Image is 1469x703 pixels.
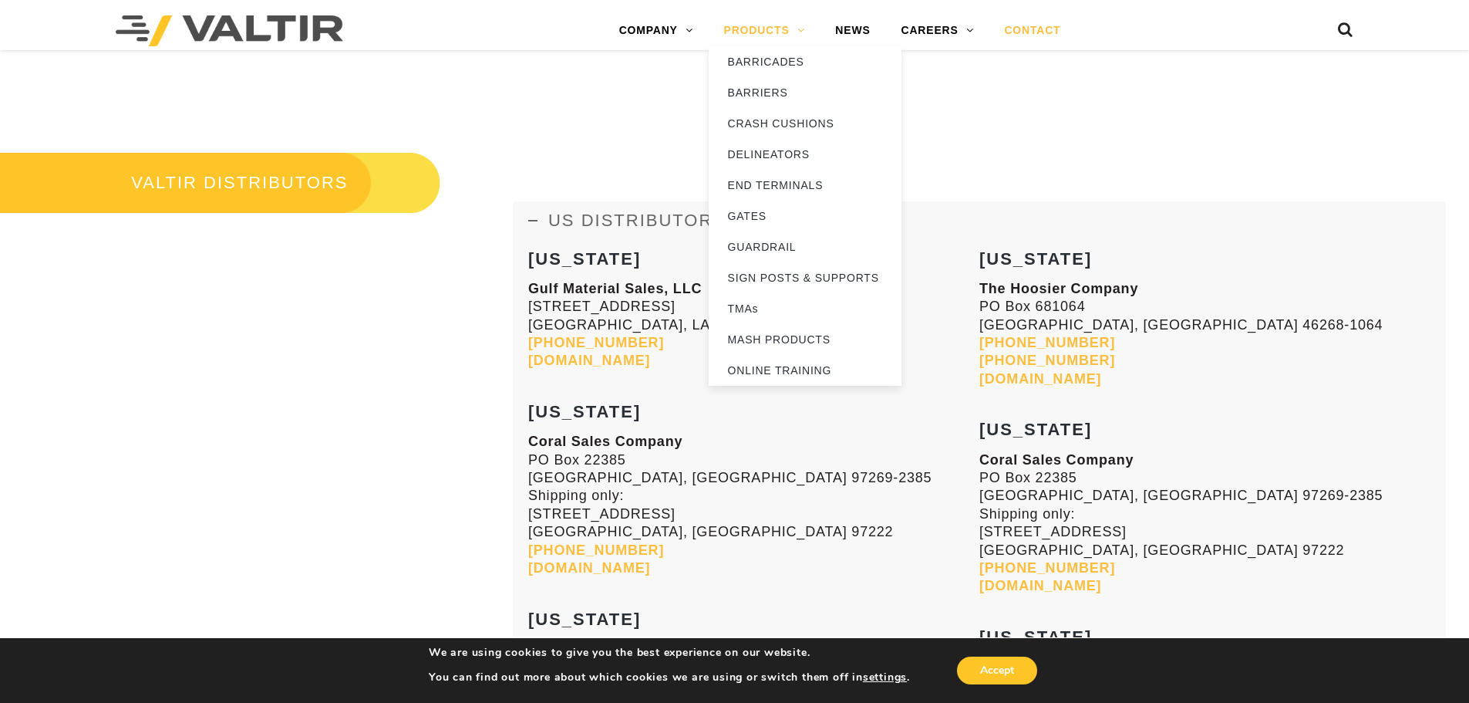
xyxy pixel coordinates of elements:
a: END TERMINALS [709,170,901,201]
span: US DISTRIBUTORS [548,211,726,230]
strong: [US_STATE] [528,402,641,421]
strong: Coral Sales Company [979,452,1134,468]
strong: [US_STATE] [528,249,641,269]
a: CONTACT [989,15,1076,46]
strong: [US_STATE] [528,610,641,629]
a: [PHONE_NUMBER] [979,560,1115,576]
strong: Coral Sales Company [528,434,682,449]
p: PO Box 22385 [GEOGRAPHIC_DATA], [GEOGRAPHIC_DATA] 97269-2385 Shipping only: [STREET_ADDRESS] [GEO... [979,451,1430,596]
a: [DOMAIN_NAME] [979,578,1101,593]
a: NEWS [820,15,885,46]
a: [PHONE_NUMBER] [528,542,664,558]
button: settings [863,671,907,684]
a: PRODUCTS [709,15,820,46]
a: [DOMAIN_NAME] [979,371,1101,387]
a: BARRIERS [709,77,901,108]
button: Accept [957,657,1037,684]
a: [PHONE_NUMBER] [979,335,1115,350]
p: You can find out more about which cookies we are using or switch them off in . [429,671,910,684]
a: SIGN POSTS & SUPPORTS [709,262,901,293]
p: We are using cookies to give you the best experience on our website. [429,646,910,660]
a: CAREERS [886,15,989,46]
a: US DISTRIBUTORS [513,201,1446,240]
a: MASH PRODUCTS [709,324,901,355]
strong: [US_STATE] [979,627,1092,647]
a: [PHONE_NUMBER] [528,335,664,350]
a: [PHONE_NUMBER] [979,353,1115,368]
a: CRASH CUSHIONS [709,108,901,139]
a: TMAs [709,293,901,324]
a: GATES [709,201,901,232]
p: PO Box 681064 [GEOGRAPHIC_DATA], [GEOGRAPHIC_DATA] 46268-1064 [979,280,1430,388]
a: [DOMAIN_NAME] [528,560,650,576]
a: [DOMAIN_NAME] [528,353,650,368]
strong: [US_STATE] [979,420,1092,439]
strong: Gulf Material Sales, LLC [528,281,702,296]
a: BARRICADES [709,46,901,77]
a: GUARDRAIL [709,232,901,262]
p: PO Box 22385 [GEOGRAPHIC_DATA], [GEOGRAPHIC_DATA] 97269-2385 Shipping only: [STREET_ADDRESS] [GEO... [528,433,979,577]
img: Valtir [116,15,343,46]
strong: [US_STATE] [979,249,1092,269]
a: DELINEATORS [709,139,901,170]
a: ONLINE TRAINING [709,355,901,386]
strong: The Hoosier Company [979,281,1138,296]
p: [STREET_ADDRESS] [GEOGRAPHIC_DATA], LA 70433 [528,280,979,370]
a: COMPANY [604,15,709,46]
